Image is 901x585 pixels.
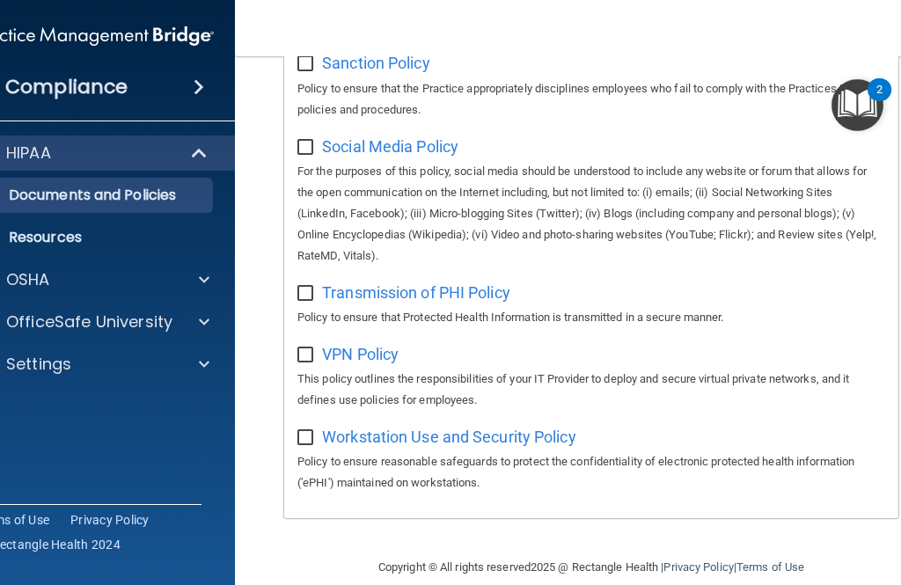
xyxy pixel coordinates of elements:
a: Privacy Policy [70,511,150,529]
p: Policy to ensure that the Practice appropriately disciplines employees who fail to comply with th... [297,78,885,121]
p: OSHA [6,269,50,290]
span: Sanction Policy [322,54,430,72]
p: Policy to ensure that Protected Health Information is transmitted in a secure manner. [297,307,885,328]
span: Workstation Use and Security Policy [322,428,576,446]
a: Privacy Policy [663,560,733,574]
p: OfficeSafe University [6,311,172,333]
p: This policy outlines the responsibilities of your IT Provider to deploy and secure virtual privat... [297,369,885,411]
span: Social Media Policy [322,137,458,156]
a: Terms of Use [736,560,804,574]
span: VPN Policy [322,345,399,363]
iframe: Drift Widget Chat Controller [597,460,880,530]
p: For the purposes of this policy, social media should be understood to include any website or foru... [297,161,885,267]
div: 2 [876,90,883,113]
button: Open Resource Center, 2 new notifications [831,79,883,131]
h4: Compliance [5,75,128,99]
p: Policy to ensure reasonable safeguards to protect the confidentiality of electronic protected hea... [297,451,885,494]
p: HIPAA [6,143,51,164]
p: Settings [6,354,71,375]
span: Transmission of PHI Policy [322,283,510,302]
